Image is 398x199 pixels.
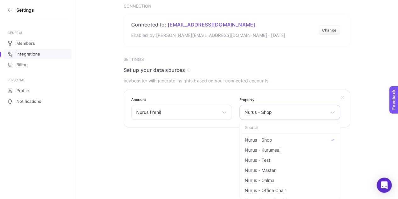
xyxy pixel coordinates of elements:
[245,178,274,183] span: Nurus - Calma
[16,99,41,104] span: Notifications
[244,110,328,115] span: Nurus - Shop
[131,32,286,39] p: Enabled by [PERSON_NAME][EMAIL_ADDRESS][DOMAIN_NAME] · [DATE]
[8,30,68,35] div: GENERAL
[136,110,219,115] span: Nurus (Yeni)
[124,67,185,73] span: Set up your data sources
[240,121,340,134] input: Search
[245,148,280,153] span: Nurus - Kurumsal
[16,88,29,93] span: Profile
[16,41,35,46] span: Members
[245,168,276,173] span: Nurus - Master
[168,21,255,28] span: [EMAIL_ADDRESS][DOMAIN_NAME]
[16,52,40,57] span: Integrations
[16,62,28,67] span: Billing
[131,21,286,28] h2: Connected to:
[16,8,34,13] h3: Settings
[245,158,270,163] span: Nurus - Test
[245,188,286,193] span: Nurus - Office Chair
[239,97,340,102] label: Property
[318,25,340,35] button: Change
[8,78,68,83] div: PERSONAL
[124,57,350,62] h3: Settings
[124,77,350,85] p: heybooster will generate insights based on your connected accounts.
[131,97,232,102] label: Account
[4,86,72,96] a: Profile
[4,2,24,7] span: Feedback
[4,38,72,49] a: Members
[4,49,72,59] a: Integrations
[377,178,392,193] div: Open Intercom Messenger
[4,97,72,107] a: Notifications
[4,60,72,70] a: Billing
[245,138,272,143] span: Nurus - Shop
[124,4,350,9] h3: Connection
